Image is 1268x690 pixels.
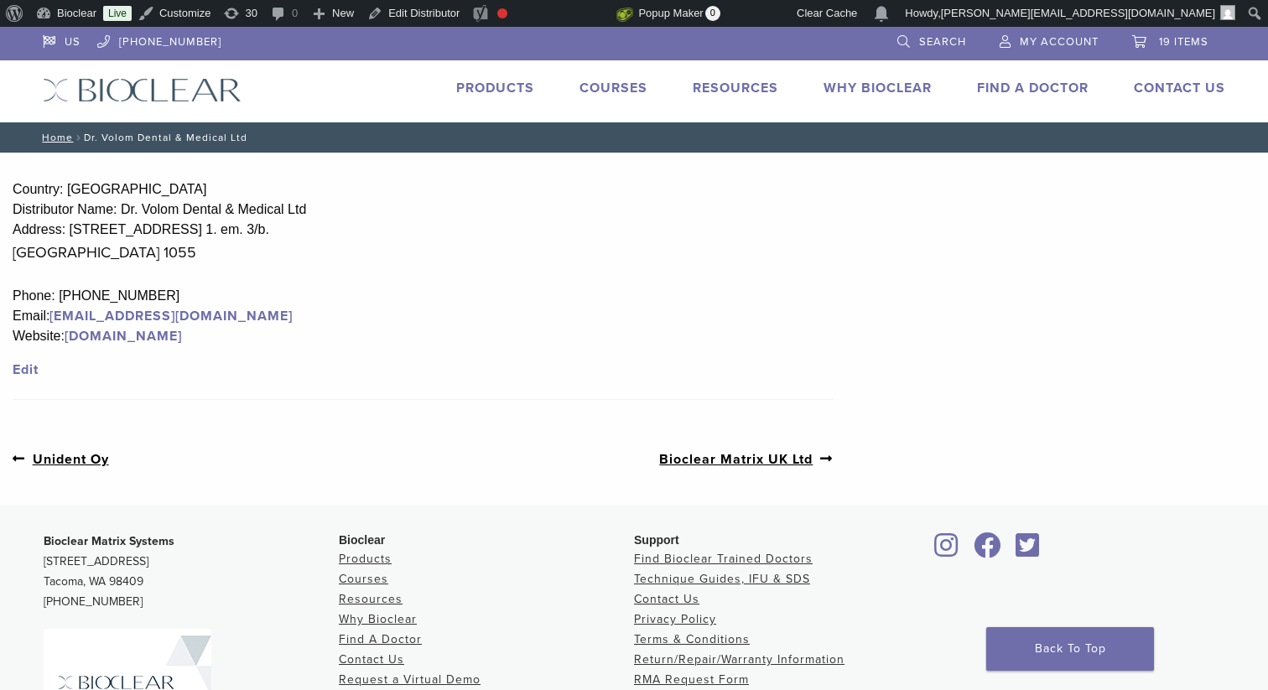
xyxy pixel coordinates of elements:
[13,326,833,346] div: Website:
[339,592,403,606] a: Resources
[977,80,1089,96] a: Find A Doctor
[929,542,964,559] a: Bioclear
[634,572,810,586] a: Technique Guides, IFU & SDS
[97,27,221,52] a: [PHONE_NUMBER]
[522,4,616,24] img: Views over 48 hours. Click for more Jetpack Stats.
[986,627,1154,671] a: Back To Top
[339,632,422,646] a: Find A Doctor
[941,7,1215,19] span: [PERSON_NAME][EMAIL_ADDRESS][DOMAIN_NAME]
[634,672,749,687] a: RMA Request Form
[456,80,534,96] a: Products
[1132,27,1208,52] a: 19 items
[37,132,73,143] a: Home
[897,27,966,52] a: Search
[579,80,647,96] a: Courses
[634,612,716,626] a: Privacy Policy
[919,35,966,49] span: Search
[634,552,813,566] a: Find Bioclear Trained Doctors
[968,542,1006,559] a: Bioclear
[13,200,833,220] div: Distributor Name: Dr. Volom Dental & Medical Ltd
[1134,80,1225,96] a: Contact Us
[824,80,932,96] a: Why Bioclear
[44,532,339,612] p: [STREET_ADDRESS] Tacoma, WA 98409 [PHONE_NUMBER]
[705,6,720,21] span: 0
[44,534,174,548] strong: Bioclear Matrix Systems
[13,286,833,306] div: Phone: [PHONE_NUMBER]
[339,572,388,586] a: Courses
[634,652,844,667] a: Return/Repair/Warranty Information
[339,612,417,626] a: Why Bioclear
[30,122,1238,153] nav: Dr. Volom Dental & Medical Ltd
[73,133,84,142] span: /
[13,449,109,470] a: Unident Oy
[497,8,507,18] div: Focus keyphrase not set
[339,552,392,566] a: Products
[634,632,750,646] a: Terms & Conditions
[13,240,833,265] p: [GEOGRAPHIC_DATA] 1055
[659,449,833,470] a: Bioclear Matrix UK Ltd
[634,592,699,606] a: Contact Us
[13,413,833,505] nav: Post Navigation
[339,652,404,667] a: Contact Us
[13,220,833,240] div: Address: [STREET_ADDRESS] 1. em. 3/b.
[634,533,679,547] span: Support
[13,361,39,378] a: Edit
[1020,35,1099,49] span: My Account
[43,27,81,52] a: US
[49,308,293,324] a: [EMAIL_ADDRESS][DOMAIN_NAME]
[13,306,833,326] div: Email:
[693,80,778,96] a: Resources
[1010,542,1045,559] a: Bioclear
[13,179,833,200] div: Country: [GEOGRAPHIC_DATA]
[103,6,132,21] a: Live
[1159,35,1208,49] span: 19 items
[339,672,481,687] a: Request a Virtual Demo
[1000,27,1099,52] a: My Account
[43,78,242,102] img: Bioclear
[65,328,182,345] a: [DOMAIN_NAME]
[339,533,385,547] span: Bioclear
